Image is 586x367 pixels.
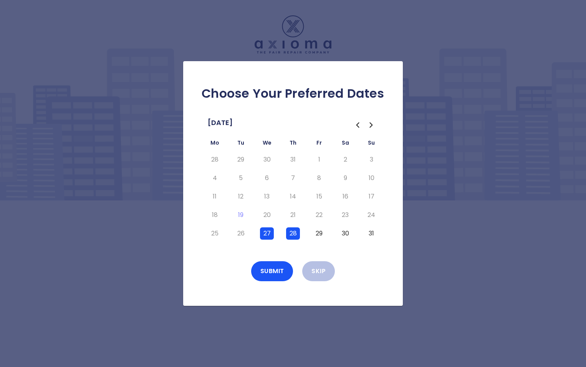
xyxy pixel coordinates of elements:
th: Monday [202,138,228,150]
th: Saturday [332,138,358,150]
th: Sunday [358,138,384,150]
th: Tuesday [228,138,254,150]
button: Go to the Next Month [364,118,378,132]
button: Thursday, August 28th, 2025, selected [286,227,300,240]
th: Thursday [280,138,306,150]
button: Submit [251,261,293,281]
h2: Choose Your Preferred Dates [195,86,391,101]
button: Saturday, August 30th, 2025 [338,227,352,240]
th: Friday [306,138,332,150]
button: Friday, August 15th, 2025 [312,190,326,203]
button: Skip [302,261,335,281]
th: Wednesday [254,138,280,150]
button: Monday, August 4th, 2025 [208,172,222,184]
span: [DATE] [208,117,233,129]
button: Today, Tuesday, August 19th, 2025 [234,209,248,221]
button: Friday, August 8th, 2025 [312,172,326,184]
button: Wednesday, August 13th, 2025 [260,190,274,203]
button: Saturday, August 2nd, 2025 [338,153,352,166]
button: Thursday, August 14th, 2025 [286,190,300,203]
button: Wednesday, August 27th, 2025, selected [260,227,274,240]
button: Sunday, August 24th, 2025 [364,209,378,221]
button: Saturday, August 9th, 2025 [338,172,352,184]
button: Monday, August 18th, 2025 [208,209,222,221]
button: Friday, August 1st, 2025 [312,153,326,166]
button: Thursday, August 21st, 2025 [286,209,300,221]
button: Saturday, August 23rd, 2025 [338,209,352,221]
button: Friday, August 22nd, 2025 [312,209,326,221]
button: Sunday, August 3rd, 2025 [364,153,378,166]
button: Go to the Previous Month [351,118,364,132]
button: Tuesday, August 26th, 2025 [234,227,248,240]
button: Sunday, August 31st, 2025 [364,227,378,240]
button: Wednesday, August 6th, 2025 [260,172,274,184]
button: Wednesday, August 20th, 2025 [260,209,274,221]
button: Friday, August 29th, 2025 [312,227,326,240]
table: August 2025 [202,138,384,243]
button: Monday, August 11th, 2025 [208,190,222,203]
button: Sunday, August 10th, 2025 [364,172,378,184]
button: Tuesday, August 5th, 2025 [234,172,248,184]
button: Monday, August 25th, 2025 [208,227,222,240]
button: Wednesday, July 30th, 2025 [260,153,274,166]
button: Tuesday, July 29th, 2025 [234,153,248,166]
button: Thursday, July 31st, 2025 [286,153,300,166]
button: Tuesday, August 12th, 2025 [234,190,248,203]
button: Sunday, August 17th, 2025 [364,190,378,203]
button: Thursday, August 7th, 2025 [286,172,300,184]
img: Logo [255,15,331,53]
button: Saturday, August 16th, 2025 [338,190,352,203]
button: Monday, July 28th, 2025 [208,153,222,166]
